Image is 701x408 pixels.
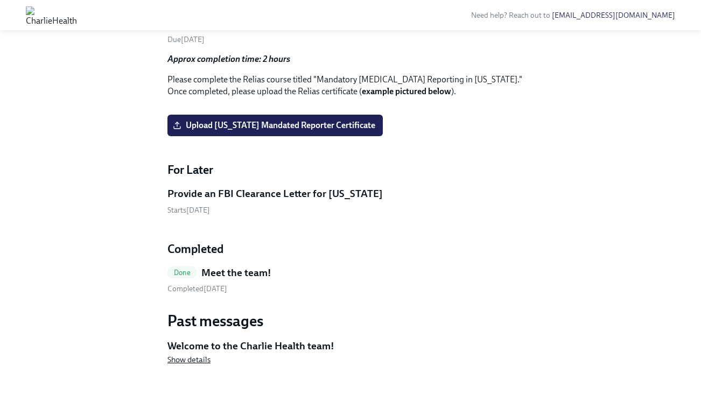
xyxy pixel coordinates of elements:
span: Monday, September 22nd 2025, 7:00 am [167,206,210,215]
h5: Provide an FBI Clearance Letter for [US_STATE] [167,187,383,201]
span: Upload [US_STATE] Mandated Reporter Certificate [175,120,375,131]
a: Provide an FBI Clearance Letter for [US_STATE]Starts[DATE] [167,187,534,215]
a: To DoComplete your [US_STATE] Mandated Reporter TrainingDue[DATE] [167,16,534,45]
h5: Welcome to the Charlie Health team! [167,339,534,353]
strong: example pictured below [362,86,451,96]
button: Show details [167,354,211,365]
span: Friday, September 19th 2025, 7:00 am [167,35,205,44]
strong: Approx completion time: 2 hours [167,54,290,64]
span: Monday, September 8th 2025, 7:01 am [167,284,227,293]
p: Please complete the Relias course titled "Mandatory [MEDICAL_DATA] Reporting in [US_STATE]." Once... [167,74,534,97]
img: CharlieHealth [26,6,77,24]
a: DoneMeet the team! Completed[DATE] [167,266,534,294]
a: [EMAIL_ADDRESS][DOMAIN_NAME] [552,11,675,20]
h4: For Later [167,162,534,178]
h4: Completed [167,241,534,257]
span: Need help? Reach out to [471,11,675,20]
label: Upload [US_STATE] Mandated Reporter Certificate [167,115,383,136]
h5: Meet the team! [201,266,271,280]
h3: Past messages [167,311,534,330]
span: Done [167,269,197,277]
